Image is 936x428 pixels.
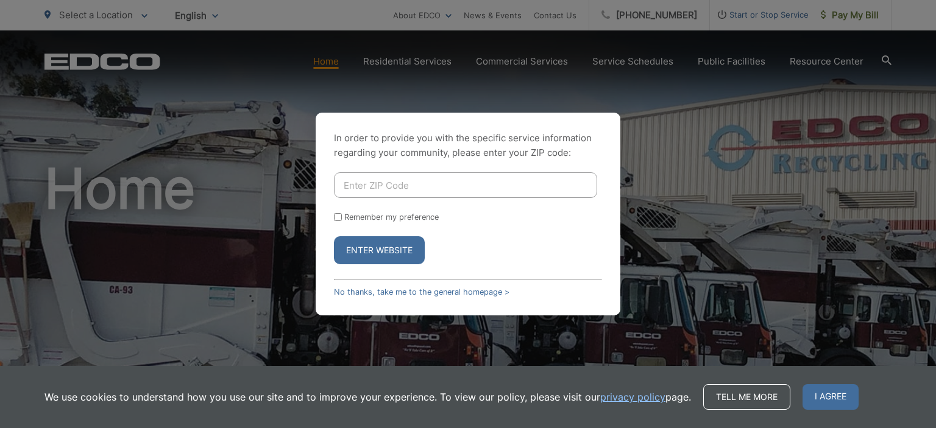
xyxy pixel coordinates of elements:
button: Enter Website [334,236,425,264]
a: privacy policy [600,390,665,404]
label: Remember my preference [344,212,439,222]
span: I agree [803,384,859,410]
a: No thanks, take me to the general homepage > [334,287,509,296]
p: In order to provide you with the specific service information regarding your community, please en... [334,131,602,160]
a: Tell me more [703,384,790,410]
input: Enter ZIP Code [334,172,597,198]
p: We use cookies to understand how you use our site and to improve your experience. To view our pol... [44,390,691,404]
